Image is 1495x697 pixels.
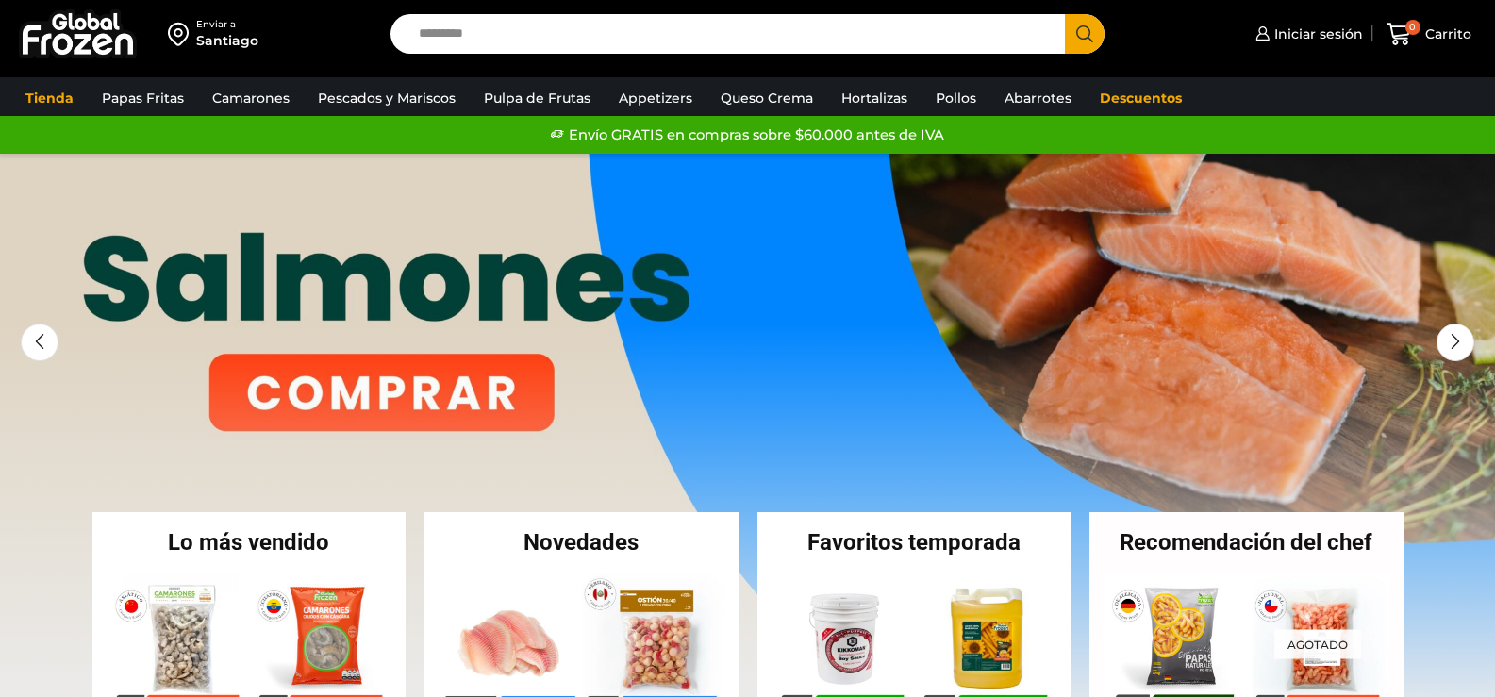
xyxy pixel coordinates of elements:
[1089,531,1404,554] h2: Recomendación del chef
[92,531,407,554] h2: Lo más vendido
[1437,324,1474,361] div: Next slide
[1090,80,1191,116] a: Descuentos
[1405,20,1420,35] span: 0
[1065,14,1105,54] button: Search button
[1270,25,1363,43] span: Iniciar sesión
[168,18,196,50] img: address-field-icon.svg
[16,80,83,116] a: Tienda
[92,80,193,116] a: Papas Fritas
[308,80,465,116] a: Pescados y Mariscos
[1420,25,1471,43] span: Carrito
[609,80,702,116] a: Appetizers
[196,18,258,31] div: Enviar a
[21,324,58,361] div: Previous slide
[1382,12,1476,57] a: 0 Carrito
[995,80,1081,116] a: Abarrotes
[711,80,822,116] a: Queso Crema
[196,31,258,50] div: Santiago
[1251,15,1363,53] a: Iniciar sesión
[203,80,299,116] a: Camarones
[926,80,986,116] a: Pollos
[424,531,739,554] h2: Novedades
[1274,629,1361,658] p: Agotado
[757,531,1071,554] h2: Favoritos temporada
[474,80,600,116] a: Pulpa de Frutas
[832,80,917,116] a: Hortalizas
